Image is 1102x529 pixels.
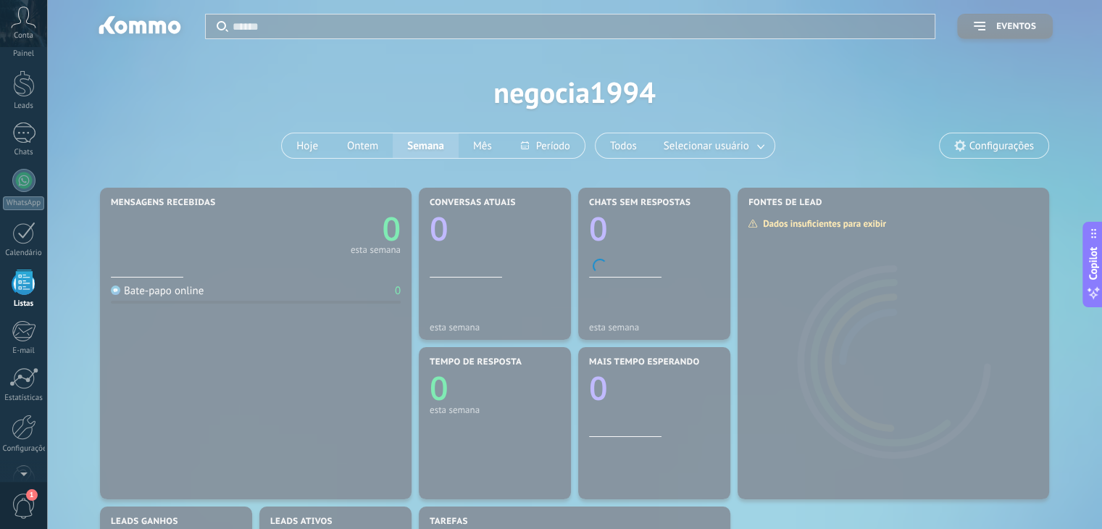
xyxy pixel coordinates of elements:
span: 1 [26,489,38,501]
div: Configurações [3,444,45,454]
span: Conta [14,31,33,41]
div: Estatísticas [3,393,45,403]
div: Painel [3,49,45,59]
div: E-mail [3,346,45,356]
span: Copilot [1086,247,1101,280]
div: Calendário [3,249,45,258]
div: WhatsApp [3,196,44,210]
div: Leads [3,101,45,111]
div: Chats [3,148,45,157]
div: Listas [3,299,45,309]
